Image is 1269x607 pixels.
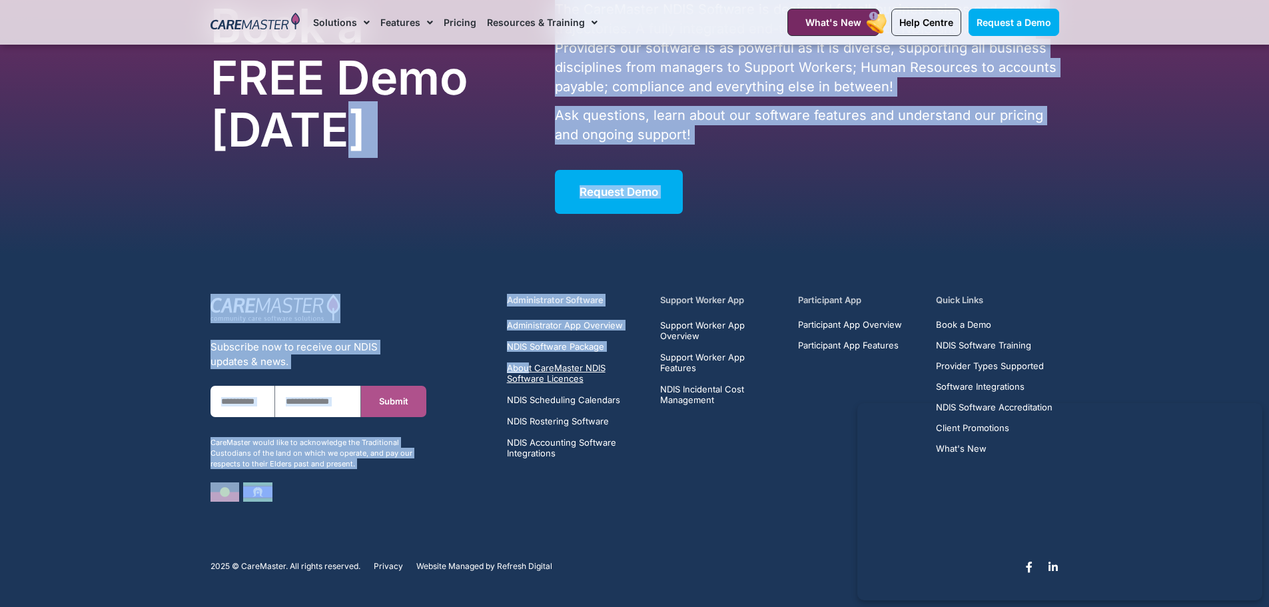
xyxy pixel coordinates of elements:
img: CareMaster Logo [211,13,300,33]
span: Submit [379,396,408,406]
span: Help Centre [899,17,953,28]
a: NDIS Software Accreditation [936,402,1053,412]
p: Ask questions, learn about our software features and understand our pricing and ongoing support! [555,106,1058,145]
span: What's New [805,17,861,28]
a: Refresh Digital [497,562,552,571]
div: CareMaster would like to acknowledge the Traditional Custodians of the land on which we operate, ... [211,437,426,469]
span: Website Managed by [416,562,495,571]
a: About CareMaster NDIS Software Licences [507,362,645,384]
span: Request a Demo [977,17,1051,28]
a: NDIS Incidental Cost Management [660,384,783,405]
h5: Administrator Software [507,294,645,306]
img: CareMaster Logo Part [211,294,340,323]
a: Help Centre [891,9,961,36]
iframe: Popup CTA [857,403,1262,600]
span: NDIS Scheduling Calendars [507,394,620,405]
span: Software Integrations [936,382,1025,392]
span: Request Demo [580,185,658,199]
a: NDIS Accounting Software Integrations [507,437,645,458]
a: Provider Types Supported [936,361,1053,371]
div: Subscribe now to receive our NDIS updates & news. [211,340,426,369]
a: NDIS Software Package [507,341,645,352]
img: image 8 [243,482,272,502]
a: Support Worker App Features [660,352,783,373]
a: What's New [787,9,879,36]
a: Software Integrations [936,382,1053,392]
span: Book a Demo [936,320,991,330]
a: Participant App Features [798,340,902,350]
a: Book a Demo [936,320,1053,330]
h5: Support Worker App [660,294,783,306]
img: image 7 [211,482,239,502]
a: Participant App Overview [798,320,902,330]
span: NDIS Rostering Software [507,416,609,426]
p: 2025 © CareMaster. All rights reserved. [211,562,360,571]
a: NDIS Software Training [936,340,1053,350]
span: NDIS Software Training [936,340,1031,350]
span: Provider Types Supported [936,361,1044,371]
a: Administrator App Overview [507,320,645,330]
a: Privacy [374,562,403,571]
span: Participant App Features [798,340,899,350]
a: Request a Demo [969,9,1059,36]
button: Submit [361,386,426,417]
h5: Participant App [798,294,921,306]
a: Support Worker App Overview [660,320,783,341]
a: Request Demo [555,170,683,214]
a: NDIS Scheduling Calendars [507,394,645,405]
h5: Quick Links [936,294,1058,306]
a: NDIS Rostering Software [507,416,645,426]
span: Administrator App Overview [507,320,623,330]
span: NDIS Software Package [507,341,604,352]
